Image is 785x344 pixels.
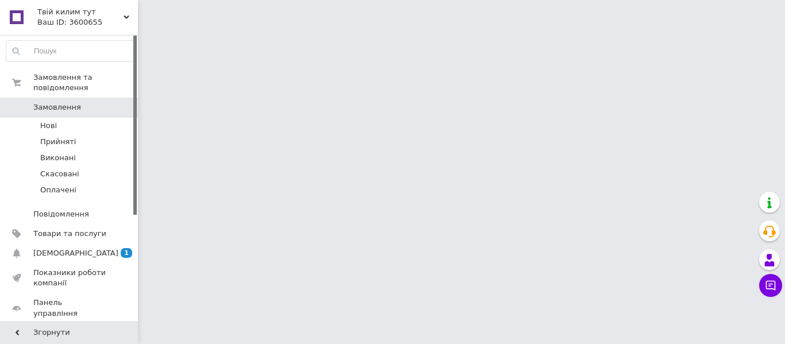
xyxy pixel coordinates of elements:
span: Оплачені [40,185,76,195]
span: Повідомлення [33,209,89,219]
span: Замовлення [33,102,81,113]
span: Прийняті [40,137,76,147]
span: Нові [40,121,57,131]
span: Панель управління [33,297,106,318]
span: Скасовані [40,169,79,179]
span: Товари та послуги [33,229,106,239]
span: Показники роботи компанії [33,268,106,288]
span: Виконані [40,153,76,163]
span: Замовлення та повідомлення [33,72,138,93]
span: 1 [121,248,132,258]
div: Ваш ID: 3600655 [37,17,138,28]
span: Твiй килим тут [37,7,124,17]
input: Пошук [6,41,135,61]
span: [DEMOGRAPHIC_DATA] [33,248,118,258]
button: Чат з покупцем [759,274,782,297]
